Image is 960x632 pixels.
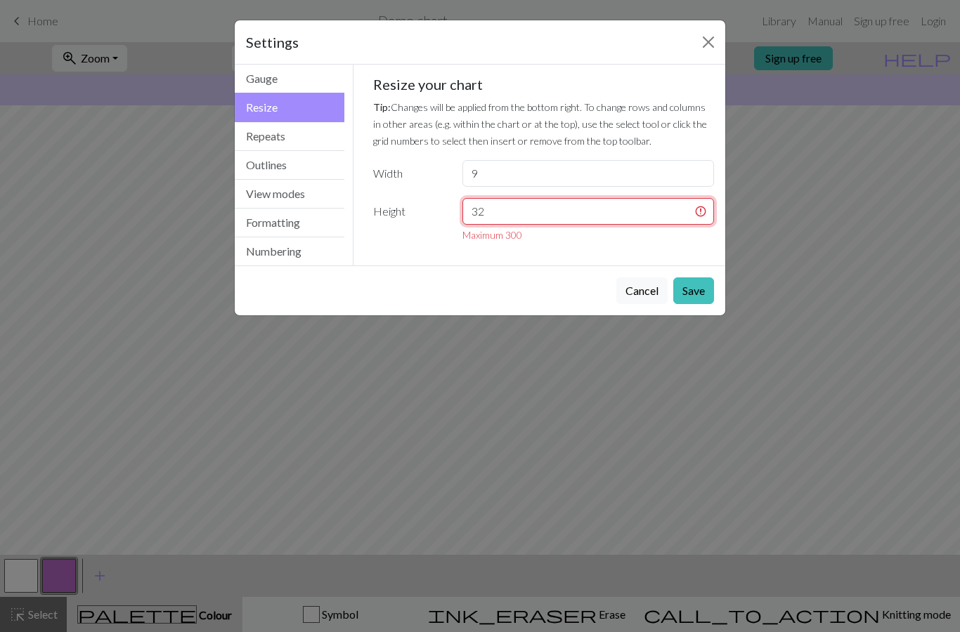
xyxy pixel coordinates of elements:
[616,277,668,304] button: Cancel
[246,32,299,53] h5: Settings
[235,151,344,180] button: Outlines
[235,122,344,151] button: Repeats
[373,76,715,93] h5: Resize your chart
[235,65,344,93] button: Gauge
[373,101,707,147] small: Changes will be applied from the bottom right. To change rows and columns in other areas (e.g. wi...
[365,160,454,187] label: Width
[462,228,714,242] div: Maximum 300
[235,180,344,209] button: View modes
[235,237,344,265] button: Numbering
[235,209,344,237] button: Formatting
[697,31,720,53] button: Close
[235,93,344,122] button: Resize
[373,101,391,113] strong: Tip:
[365,198,454,242] label: Height
[673,277,714,304] button: Save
